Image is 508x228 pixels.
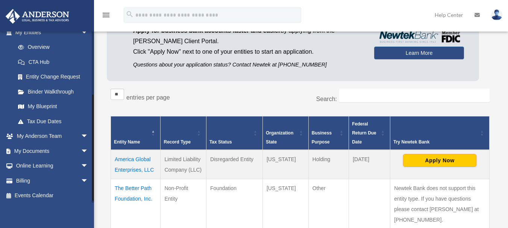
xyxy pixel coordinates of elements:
[133,47,363,57] p: Click "Apply Now" next to one of your entities to start an application.
[5,159,100,174] a: Online Learningarrow_drop_down
[102,11,111,20] i: menu
[393,137,478,146] div: Try Newtek Bank
[206,116,262,150] th: Tax Status: Activate to sort
[491,9,502,20] img: User Pic
[352,121,376,145] span: Federal Return Due Date
[114,139,140,145] span: Entity Name
[126,10,134,18] i: search
[164,139,191,145] span: Record Type
[126,94,170,101] label: entries per page
[81,25,96,40] span: arrow_drop_down
[11,54,96,69] a: CTA Hub
[349,150,390,179] td: [DATE]
[312,130,332,145] span: Business Purpose
[374,47,464,59] a: Learn More
[11,40,92,55] a: Overview
[5,188,100,203] a: Events Calendar
[111,150,161,179] td: America Global Enterprises, LLC
[378,31,460,43] img: NewtekBankLogoSM.png
[133,26,363,47] p: by applying from the [PERSON_NAME] Client Portal.
[11,99,96,114] a: My Blueprint
[262,150,308,179] td: [US_STATE]
[262,116,308,150] th: Organization State: Activate to sort
[5,143,100,159] a: My Documentsarrow_drop_down
[349,116,390,150] th: Federal Return Due Date: Activate to sort
[133,60,363,69] p: Questions about your application status? Contact Newtek at [PHONE_NUMBER]
[308,116,349,150] th: Business Purpose: Activate to sort
[81,173,96,189] span: arrow_drop_down
[403,154,476,167] button: Apply Now
[102,13,111,20] a: menu
[316,96,337,102] label: Search:
[81,159,96,174] span: arrow_drop_down
[308,150,349,179] td: Holding
[5,173,100,188] a: Billingarrow_drop_down
[81,129,96,144] span: arrow_drop_down
[3,9,71,24] img: Anderson Advisors Platinum Portal
[5,129,100,144] a: My Anderson Teamarrow_drop_down
[209,139,232,145] span: Tax Status
[5,25,96,40] a: My Entitiesarrow_drop_down
[111,116,161,150] th: Entity Name: Activate to invert sorting
[11,69,96,85] a: Entity Change Request
[161,150,206,179] td: Limited Liability Company (LLC)
[390,116,490,150] th: Try Newtek Bank : Activate to sort
[11,84,96,99] a: Binder Walkthrough
[266,130,293,145] span: Organization State
[161,116,206,150] th: Record Type: Activate to sort
[81,143,96,159] span: arrow_drop_down
[11,114,96,129] a: Tax Due Dates
[206,150,262,179] td: Disregarded Entity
